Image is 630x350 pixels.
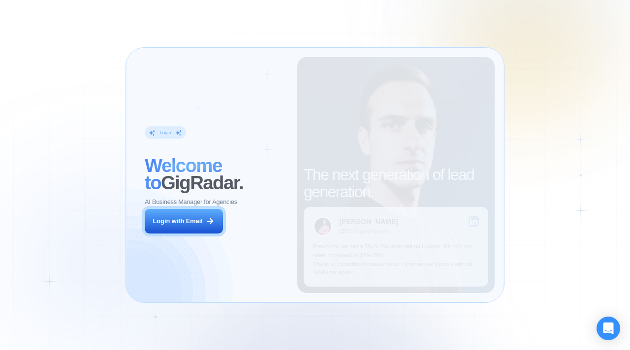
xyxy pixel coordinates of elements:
[339,218,398,225] div: [PERSON_NAME]
[339,228,351,234] div: CEO
[145,155,222,193] span: Welcome to
[153,217,203,226] div: Login with Email
[355,228,390,234] div: Digital Agency
[160,130,171,136] div: Login
[145,157,288,191] h2: ‍ GigRadar.
[313,242,479,277] p: Previously, we had a 5% to 7% reply rate on Upwork, but now our sales increased by 17%-20%. This ...
[145,209,222,233] button: Login with Email
[304,166,488,201] h2: The next generation of lead generation.
[145,198,237,206] p: AI Business Manager for Agencies
[597,317,620,340] div: Open Intercom Messenger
